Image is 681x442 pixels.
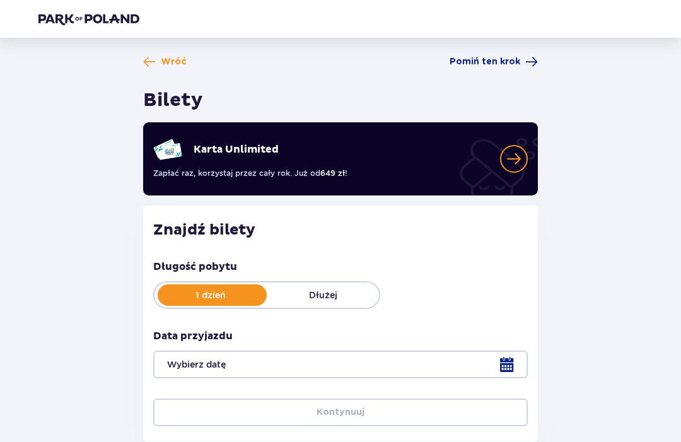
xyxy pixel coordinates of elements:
h1: Bilety [143,88,203,112]
p: Dłużej [267,289,379,301]
p: Data przyjazdu [153,329,233,343]
a: Pomiń ten krok [450,55,538,68]
button: Kontynuuj [153,398,528,426]
span: Pomiń ten krok [450,55,520,68]
p: Długość pobytu [153,260,237,274]
p: Kontynuuj [317,406,364,419]
img: Park of Poland logo [38,13,139,25]
span: Wróć [161,55,187,68]
a: Wróć [143,55,187,68]
h2: Znajdź bilety [153,221,528,240]
p: 1 dzień [154,289,267,301]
